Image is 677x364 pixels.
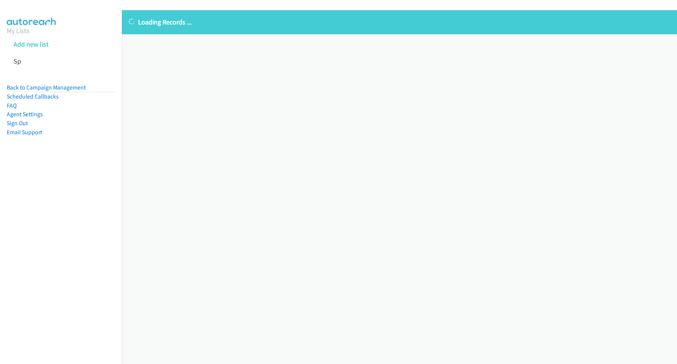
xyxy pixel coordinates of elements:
a: FAQ [7,102,17,109]
a: Email Support [7,129,42,136]
a: Agent Settings [7,111,43,118]
a: Add new list [14,40,49,49]
a: Sign Out [7,120,28,127]
a: My Lists [7,26,29,35]
a: Back to Campaign Management [7,84,86,91]
a: Scheduled Callbacks [7,93,59,100]
p: Loading Records ... [129,17,670,27]
a: Sp [14,57,21,65]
